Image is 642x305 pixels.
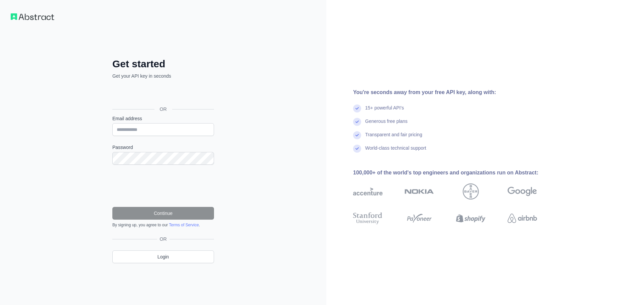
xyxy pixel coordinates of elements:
img: bayer [463,183,479,200]
div: By signing up, you agree to our . [112,222,214,228]
img: stanford university [353,211,383,226]
div: 100,000+ of the world's top engineers and organizations run on Abstract: [353,169,558,177]
p: Get your API key in seconds [112,73,214,79]
div: 15+ powerful API's [365,104,404,118]
iframe: reCAPTCHA [112,173,214,199]
div: You're seconds away from your free API key, along with: [353,88,558,96]
div: Generous free plans [365,118,408,131]
img: check mark [353,145,361,153]
a: Login [112,250,214,263]
img: airbnb [508,211,537,226]
img: google [508,183,537,200]
a: Terms of Service [169,223,199,227]
img: payoneer [405,211,434,226]
div: World-class technical support [365,145,426,158]
h2: Get started [112,58,214,70]
img: check mark [353,104,361,112]
span: OR [154,106,172,112]
label: Password [112,144,214,151]
div: Transparent and fair pricing [365,131,422,145]
img: check mark [353,118,361,126]
button: Continue [112,207,214,220]
img: Workflow [11,13,54,20]
label: Email address [112,115,214,122]
img: check mark [353,131,361,139]
img: accenture [353,183,383,200]
img: shopify [456,211,486,226]
iframe: Sign in with Google Button [109,87,216,101]
img: nokia [405,183,434,200]
span: OR [157,236,170,242]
